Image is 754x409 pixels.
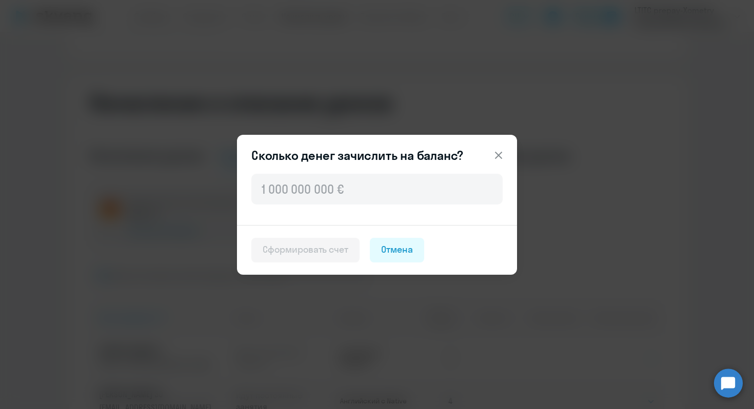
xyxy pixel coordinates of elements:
[237,147,517,163] header: Сколько денег зачислить на баланс?
[251,174,503,205] input: 1 000 000 000 €
[381,243,413,256] div: Отмена
[251,238,360,262] button: Сформировать счет
[263,243,348,256] div: Сформировать счет
[370,238,424,262] button: Отмена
